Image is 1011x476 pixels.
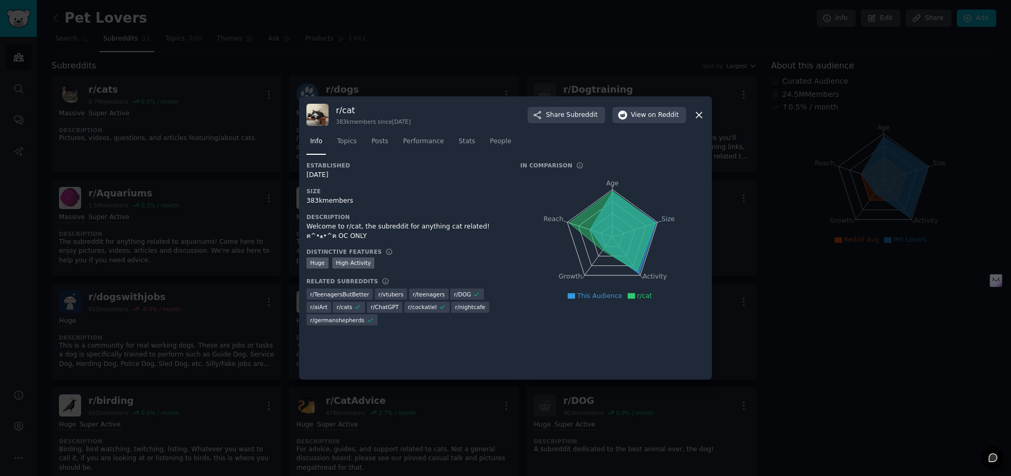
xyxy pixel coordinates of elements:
[306,222,506,241] div: Welcome to r/cat, the subreddit for anything cat related! ฅ^•ﻌ•^ฅ OC ONLY
[546,111,598,120] span: Share
[455,303,485,311] span: r/ nightcafe
[606,180,619,187] tspan: Age
[528,107,605,124] button: ShareSubreddit
[336,118,411,125] div: 383k members since [DATE]
[306,196,506,206] div: 383k members
[637,292,652,300] span: r/cat
[306,213,506,221] h3: Description
[336,303,352,311] span: r/ cats
[399,133,448,155] a: Performance
[455,133,479,155] a: Stats
[310,137,322,146] span: Info
[577,292,622,300] span: This Audience
[306,277,378,285] h3: Related Subreddits
[408,303,437,311] span: r/ cockatiel
[336,105,411,116] h3: r/ cat
[379,291,404,298] span: r/ vtubers
[371,303,399,311] span: r/ ChatGPT
[368,133,392,155] a: Posts
[306,133,326,155] a: Info
[306,257,329,269] div: Huge
[333,133,360,155] a: Topics
[567,111,598,120] span: Subreddit
[543,215,563,223] tspan: Reach
[520,162,572,169] h3: In Comparison
[648,111,679,120] span: on Reddit
[643,273,667,281] tspan: Activity
[459,137,475,146] span: Stats
[310,291,369,298] span: r/ TeenagersButBetter
[413,291,445,298] span: r/ teenagers
[612,107,686,124] button: Viewon Reddit
[403,137,444,146] span: Performance
[661,215,675,223] tspan: Size
[306,104,329,126] img: cat
[454,291,471,298] span: r/ DOG
[306,248,382,255] h3: Distinctive Features
[631,111,679,120] span: View
[332,257,375,269] div: High Activity
[310,303,328,311] span: r/ aiArt
[306,187,506,195] h3: Size
[310,316,364,324] span: r/ germanshepherds
[306,171,506,180] div: [DATE]
[371,137,388,146] span: Posts
[559,273,582,281] tspan: Growth
[490,137,511,146] span: People
[337,137,356,146] span: Topics
[486,133,515,155] a: People
[306,162,506,169] h3: Established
